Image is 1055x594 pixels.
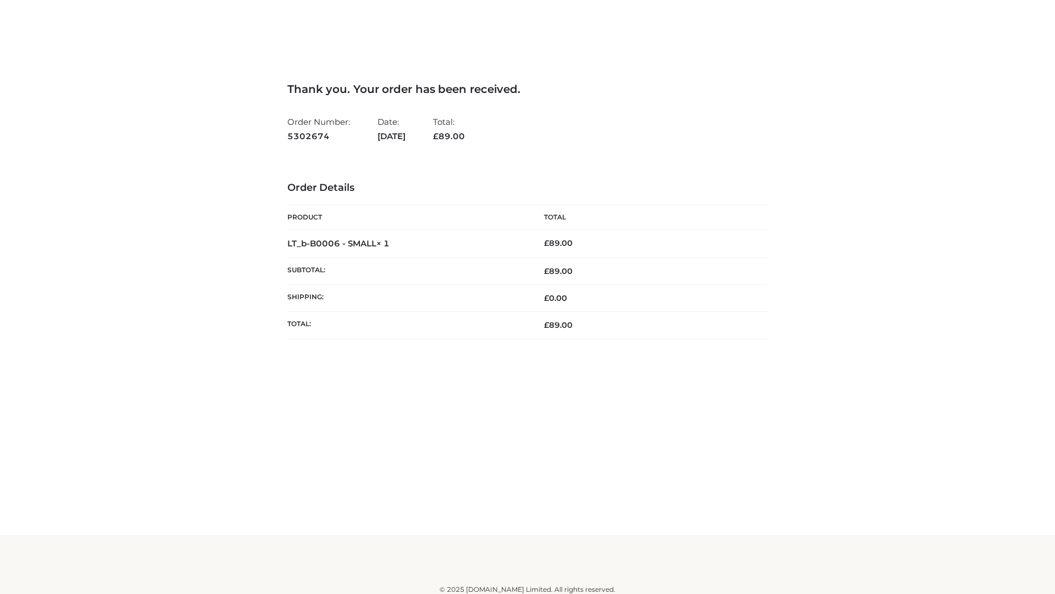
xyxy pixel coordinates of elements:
[433,112,465,146] li: Total:
[544,293,549,303] span: £
[377,129,406,144] strong: [DATE]
[287,205,527,230] th: Product
[544,320,573,330] span: 89.00
[544,238,573,248] bdi: 89.00
[544,293,567,303] bdi: 0.00
[287,112,350,146] li: Order Number:
[287,285,527,312] th: Shipping:
[377,112,406,146] li: Date:
[287,82,768,96] h3: Thank you. Your order has been received.
[544,266,549,276] span: £
[433,131,438,141] span: £
[287,238,390,249] strong: LT_b-B0006 - SMALL
[433,131,465,141] span: 89.00
[544,320,549,330] span: £
[287,312,527,339] th: Total:
[544,266,573,276] span: 89.00
[287,129,350,144] strong: 5302674
[376,238,390,249] strong: × 1
[527,205,768,230] th: Total
[544,238,549,248] span: £
[287,182,768,194] h3: Order Details
[287,257,527,284] th: Subtotal:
